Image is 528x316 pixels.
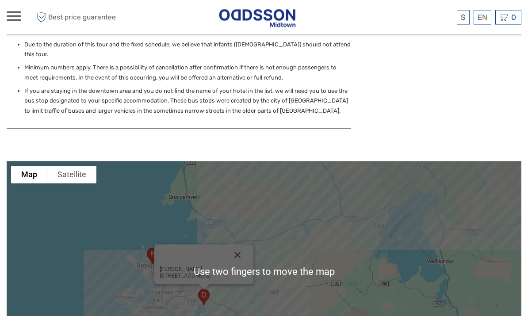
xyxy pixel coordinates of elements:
[160,266,248,279] div: [PERSON_NAME][STREET_ADDRESS]
[24,87,351,116] li: If you are staying in the downtown area and you do not find the name of your hotel in the list, w...
[510,13,517,22] span: 0
[11,166,47,184] button: Show street map
[474,10,491,25] div: EN
[218,7,296,28] img: Reykjavik Residence
[24,40,351,60] li: Due to the duration of this tour and the fixed schedule, we believe that infants ([DEMOGRAPHIC_DA...
[24,63,351,83] li: Minimum numbers apply. There is a possibility of cancellation after confirmation if there is not ...
[227,245,248,266] button: Close
[461,13,466,22] span: $
[47,166,96,184] button: Show satellite imagery
[195,286,213,309] div: Bugða, 110 Reykjavík, Iceland
[7,4,34,30] button: Open LiveChat chat widget
[143,245,162,268] div: Lækjartorg C, 101 Reykjavík, Iceland
[34,10,135,25] span: Best price guarantee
